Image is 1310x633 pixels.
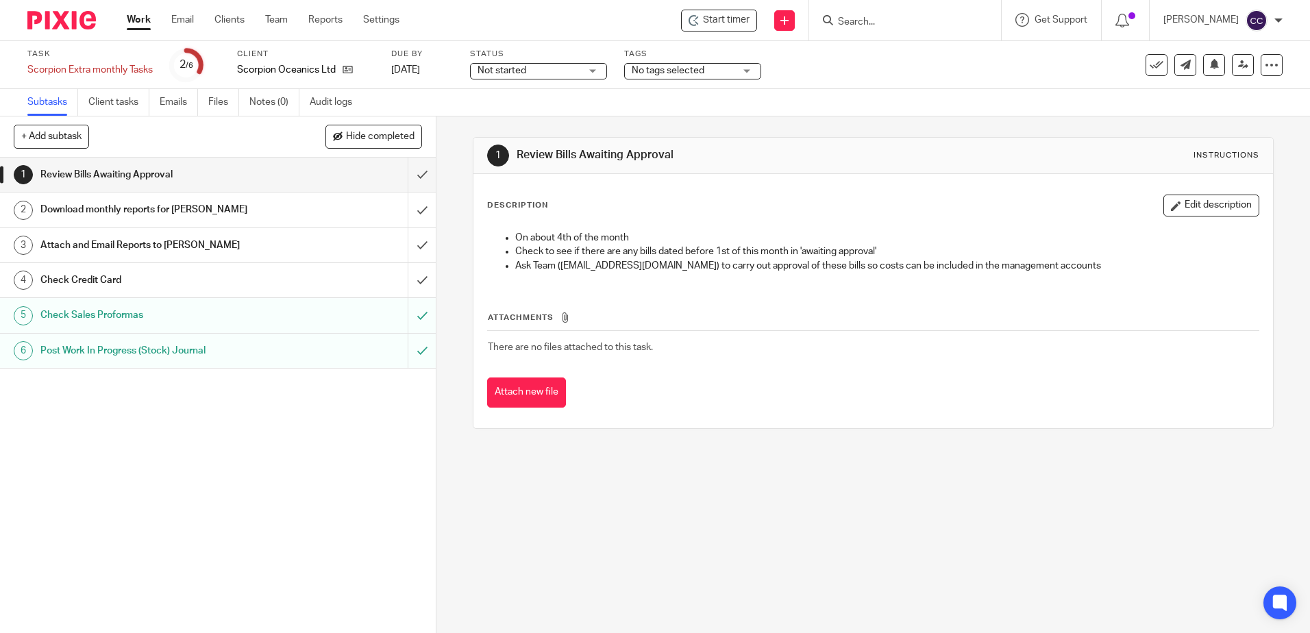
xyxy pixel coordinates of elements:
[470,49,607,60] label: Status
[186,62,193,69] small: /6
[127,13,151,27] a: Work
[391,65,420,75] span: [DATE]
[1035,15,1087,25] span: Get Support
[487,145,509,166] div: 1
[180,57,193,73] div: 2
[478,66,526,75] span: Not started
[515,259,1258,273] p: Ask Team ([EMAIL_ADDRESS][DOMAIN_NAME]) to carry out approval of these bills so costs can be incl...
[214,13,245,27] a: Clients
[632,66,704,75] span: No tags selected
[208,89,239,116] a: Files
[310,89,362,116] a: Audit logs
[487,377,566,408] button: Attach new file
[40,164,276,185] h1: Review Bills Awaiting Approval
[515,231,1258,245] p: On about 4th of the month
[27,49,153,60] label: Task
[249,89,299,116] a: Notes (0)
[837,16,960,29] input: Search
[363,13,399,27] a: Settings
[171,13,194,27] a: Email
[27,63,153,77] div: Scorpion Extra monthly Tasks
[1163,13,1239,27] p: [PERSON_NAME]
[40,199,276,220] h1: Download monthly reports for [PERSON_NAME]
[14,306,33,325] div: 5
[14,125,89,148] button: + Add subtask
[515,245,1258,258] p: Check to see if there are any bills dated before 1st of this month in 'awaiting approval'
[624,49,761,60] label: Tags
[517,148,902,162] h1: Review Bills Awaiting Approval
[14,341,33,360] div: 6
[488,343,653,352] span: There are no files attached to this task.
[703,13,750,27] span: Start timer
[160,89,198,116] a: Emails
[14,201,33,220] div: 2
[308,13,343,27] a: Reports
[14,236,33,255] div: 3
[391,49,453,60] label: Due by
[14,271,33,290] div: 4
[40,340,276,361] h1: Post Work In Progress (Stock) Journal
[325,125,422,148] button: Hide completed
[265,13,288,27] a: Team
[40,305,276,325] h1: Check Sales Proformas
[1194,150,1259,161] div: Instructions
[237,49,374,60] label: Client
[487,200,548,211] p: Description
[1246,10,1268,32] img: svg%3E
[88,89,149,116] a: Client tasks
[27,11,96,29] img: Pixie
[488,314,554,321] span: Attachments
[1163,195,1259,216] button: Edit description
[40,270,276,290] h1: Check Credit Card
[346,132,415,142] span: Hide completed
[40,235,276,256] h1: Attach and Email Reports to [PERSON_NAME]
[681,10,757,32] div: Scorpion Oceanics Ltd - Scorpion Extra monthly Tasks
[14,165,33,184] div: 1
[237,63,336,77] p: Scorpion Oceanics Ltd
[27,89,78,116] a: Subtasks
